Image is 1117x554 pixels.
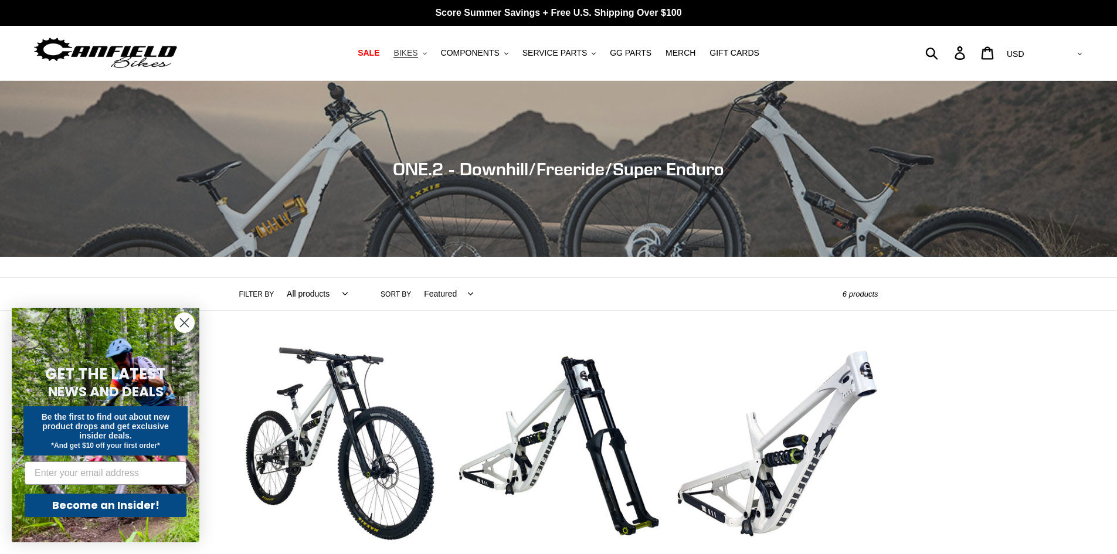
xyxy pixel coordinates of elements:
span: GIFT CARDS [709,48,759,58]
a: GIFT CARDS [704,45,765,61]
span: *And get $10 off your first order* [51,441,159,450]
button: Close dialog [174,312,195,333]
span: SALE [358,48,379,58]
span: SERVICE PARTS [522,48,587,58]
button: SERVICE PARTS [517,45,602,61]
a: SALE [352,45,385,61]
input: Search [932,40,962,66]
label: Filter by [239,289,274,300]
img: Canfield Bikes [32,35,179,72]
span: NEWS AND DEALS [48,382,164,401]
span: COMPONENTS [441,48,500,58]
span: BIKES [393,48,417,58]
span: MERCH [666,48,695,58]
span: 6 products [843,290,878,298]
a: GG PARTS [604,45,657,61]
button: BIKES [388,45,432,61]
span: Be the first to find out about new product drops and get exclusive insider deals. [42,412,170,440]
button: Become an Insider! [25,494,186,517]
span: GG PARTS [610,48,651,58]
button: COMPONENTS [435,45,514,61]
input: Enter your email address [25,461,186,485]
a: MERCH [660,45,701,61]
label: Sort by [381,289,411,300]
span: ONE.2 - Downhill/Freeride/Super Enduro [393,158,724,179]
span: GET THE LATEST [45,363,166,385]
